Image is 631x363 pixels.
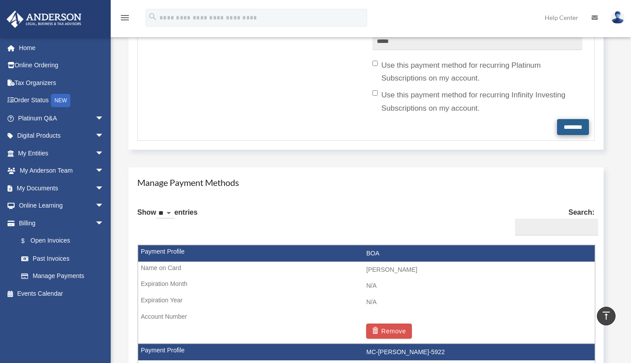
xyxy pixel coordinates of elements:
[6,57,117,74] a: Online Ordering
[6,197,117,215] a: Online Learningarrow_drop_down
[148,12,158,22] i: search
[372,89,582,115] label: Use this payment method for recurring Infinity Investing Subscriptions on my account.
[12,267,113,285] a: Manage Payments
[597,307,616,325] a: vertical_align_top
[95,109,113,127] span: arrow_drop_down
[12,250,117,267] a: Past Invoices
[138,262,595,278] td: [PERSON_NAME]
[95,127,113,145] span: arrow_drop_down
[6,179,117,197] a: My Documentsarrow_drop_down
[6,144,117,162] a: My Entitiesarrow_drop_down
[138,278,595,294] td: N/A
[372,61,378,66] input: Use this payment method for recurring Platinum Subscriptions on my account.
[6,39,117,57] a: Home
[51,94,70,107] div: NEW
[138,344,595,361] td: MC-[PERSON_NAME]-5922
[6,285,117,302] a: Events Calendar
[137,176,595,189] h4: Manage Payment Methods
[6,92,117,110] a: Order StatusNEW
[12,232,117,250] a: $Open Invoices
[511,206,595,236] label: Search:
[138,245,595,262] td: BOA
[515,219,598,236] input: Search:
[95,197,113,215] span: arrow_drop_down
[95,162,113,180] span: arrow_drop_down
[95,179,113,197] span: arrow_drop_down
[372,90,378,96] input: Use this payment method for recurring Infinity Investing Subscriptions on my account.
[120,15,130,23] a: menu
[372,59,582,85] label: Use this payment method for recurring Platinum Subscriptions on my account.
[6,74,117,92] a: Tax Organizers
[120,12,130,23] i: menu
[6,109,117,127] a: Platinum Q&Aarrow_drop_down
[366,324,412,339] button: Remove
[611,11,624,24] img: User Pic
[6,162,117,180] a: My Anderson Teamarrow_drop_down
[95,144,113,162] span: arrow_drop_down
[137,206,197,228] label: Show entries
[6,214,117,232] a: Billingarrow_drop_down
[156,209,174,219] select: Showentries
[4,11,84,28] img: Anderson Advisors Platinum Portal
[138,294,595,311] td: N/A
[6,127,117,145] a: Digital Productsarrow_drop_down
[95,214,113,232] span: arrow_drop_down
[601,310,612,321] i: vertical_align_top
[26,236,31,247] span: $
